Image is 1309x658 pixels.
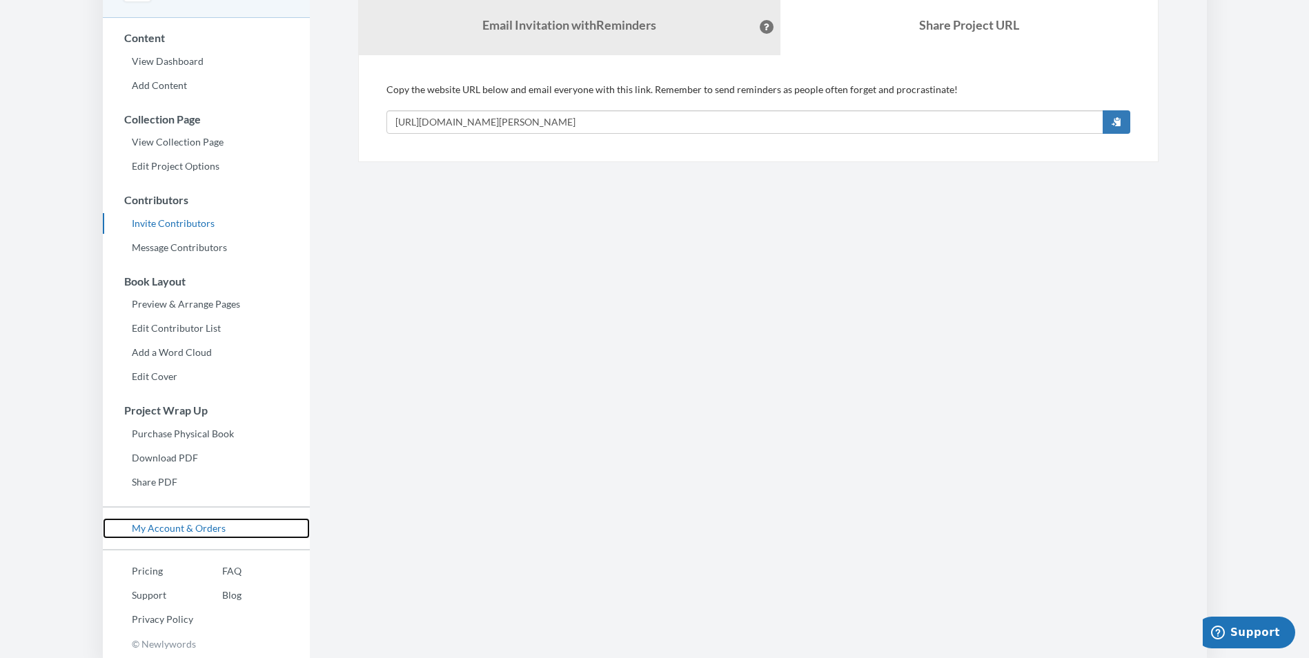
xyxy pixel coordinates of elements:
a: Edit Project Options [103,156,310,177]
a: Edit Contributor List [103,318,310,339]
iframe: Opens a widget where you can chat to one of our agents [1203,617,1295,651]
a: Share PDF [103,472,310,492]
a: Invite Contributors [103,213,310,234]
a: FAQ [193,561,242,581]
a: Message Contributors [103,237,310,258]
a: Add Content [103,75,310,96]
a: View Collection Page [103,132,310,152]
h3: Project Wrap Up [104,404,310,417]
a: Blog [193,585,242,606]
a: View Dashboard [103,51,310,72]
p: © Newlywords [103,633,310,655]
h3: Collection Page [104,113,310,126]
a: Purchase Physical Book [103,423,310,444]
a: Edit Cover [103,366,310,387]
a: Add a Word Cloud [103,342,310,363]
h3: Content [104,32,310,44]
b: Share Project URL [919,17,1019,32]
h3: Contributors [104,194,310,206]
a: Preview & Arrange Pages [103,294,310,315]
a: Download PDF [103,448,310,468]
div: Copy the website URL below and email everyone with this link. Remember to send reminders as peopl... [386,83,1130,134]
a: My Account & Orders [103,518,310,539]
h3: Book Layout [104,275,310,288]
a: Privacy Policy [103,609,193,630]
strong: Email Invitation with Reminders [482,17,656,32]
a: Pricing [103,561,193,581]
a: Support [103,585,193,606]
